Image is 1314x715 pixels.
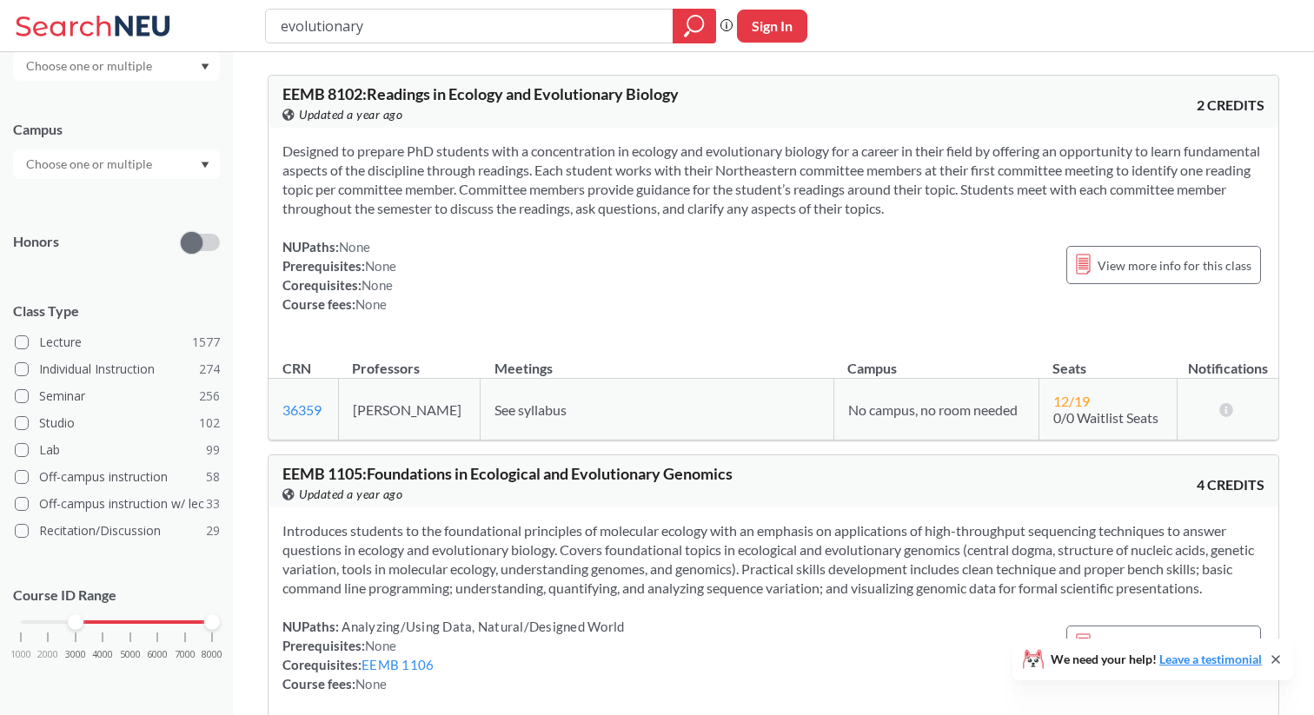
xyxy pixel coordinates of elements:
td: No campus, no room needed [833,379,1039,440]
div: Dropdown arrow [13,51,220,81]
a: EEMB 1106 [362,657,434,672]
label: Studio [15,412,220,434]
a: 36359 [282,401,322,418]
p: Course ID Range [13,586,220,606]
th: Professors [338,341,481,379]
div: NUPaths: Prerequisites: Corequisites: Course fees: [282,617,624,693]
svg: Dropdown arrow [201,162,209,169]
th: Campus [833,341,1039,379]
span: 1000 [10,650,31,659]
span: None [339,239,370,255]
span: 6000 [147,650,168,659]
span: EEMB 1105 : Foundations in Ecological and Evolutionary Genomics [282,464,733,483]
td: [PERSON_NAME] [338,379,481,440]
label: Off-campus instruction [15,466,220,488]
span: View more info for this class [1098,255,1251,276]
div: CRN [282,359,311,378]
span: 2000 [37,650,58,659]
span: EEMB 8102 : Readings in Ecology and Evolutionary Biology [282,84,679,103]
span: 99 [206,440,220,460]
div: Campus [13,120,220,139]
span: 33 [206,494,220,513]
th: Notifications [1178,341,1278,379]
span: 2 CREDITS [1197,96,1264,115]
div: magnifying glass [673,9,716,43]
label: Seminar [15,385,220,407]
span: None [365,638,396,653]
svg: magnifying glass [684,14,705,38]
span: 29 [206,521,220,540]
span: Introduces students to the foundational principles of molecular ecology with an emphasis on appli... [282,522,1254,596]
span: See syllabus [494,401,567,418]
label: Recitation/Discussion [15,520,220,542]
span: Updated a year ago [299,485,402,504]
th: Meetings [481,341,834,379]
span: None [362,277,393,293]
span: 274 [199,360,220,379]
span: 8000 [202,650,222,659]
input: Choose one or multiple [17,56,163,76]
label: Lab [15,439,220,461]
span: 3000 [65,650,86,659]
span: Analyzing/Using Data, Natural/Designed World [339,619,624,634]
span: 7000 [175,650,196,659]
span: 12 / 19 [1053,393,1090,409]
span: 1577 [192,333,220,352]
th: Seats [1039,341,1177,379]
svg: Dropdown arrow [201,63,209,70]
div: NUPaths: Prerequisites: Corequisites: Course fees: [282,237,396,314]
div: Dropdown arrow [13,149,220,179]
span: Updated a year ago [299,105,402,124]
a: Leave a testimonial [1159,652,1262,666]
span: Designed to prepare PhD students with a concentration in ecology and evolutionary biology for a c... [282,142,1260,216]
span: Class Type [13,301,220,321]
span: 0/0 Waitlist Seats [1053,409,1158,426]
span: View more info for this class [1098,634,1251,656]
input: Choose one or multiple [17,154,163,175]
label: Lecture [15,331,220,354]
p: Honors [13,232,59,252]
span: 5000 [120,650,141,659]
label: Off-campus instruction w/ lec [15,493,220,515]
span: 256 [199,387,220,406]
span: None [355,676,387,692]
span: 4000 [92,650,113,659]
span: 4 CREDITS [1197,475,1264,494]
button: Sign In [737,10,807,43]
span: 58 [206,467,220,487]
input: Class, professor, course number, "phrase" [279,11,660,41]
span: 102 [199,414,220,433]
label: Individual Instruction [15,358,220,381]
span: We need your help! [1051,653,1262,665]
span: None [365,258,396,274]
span: None [355,296,387,312]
